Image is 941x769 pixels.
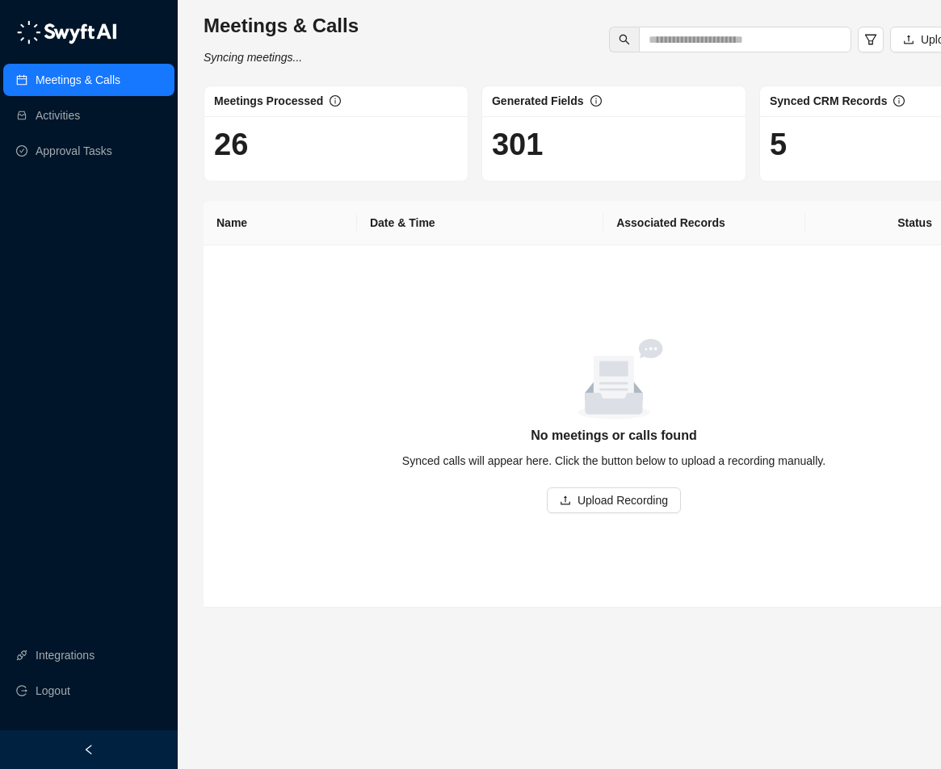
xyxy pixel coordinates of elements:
h1: 26 [214,126,458,163]
span: Generated Fields [492,94,584,107]
span: Synced calls will appear here. Click the button below to upload a recording manually. [402,454,825,467]
a: Integrations [36,639,95,671]
th: Name [204,201,357,245]
button: Upload Recording [547,487,681,513]
span: logout [16,685,27,696]
h1: 301 [492,126,736,163]
span: Synced CRM Records [770,94,887,107]
span: info-circle [330,95,341,107]
span: Upload Recording [578,491,668,509]
span: info-circle [590,95,602,107]
i: Syncing meetings... [204,51,302,64]
span: left [83,744,95,755]
a: Approval Tasks [36,135,112,167]
span: upload [903,34,914,45]
img: logo-05li4sbe.png [16,20,117,44]
th: Associated Records [603,201,805,245]
span: Meetings Processed [214,94,323,107]
th: Date & Time [357,201,603,245]
a: Meetings & Calls [36,64,120,96]
span: filter [864,33,877,46]
span: upload [560,495,571,506]
span: info-circle [893,95,905,107]
span: search [619,34,630,45]
h3: Meetings & Calls [204,13,359,39]
a: Activities [36,99,80,132]
span: Logout [36,675,70,707]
